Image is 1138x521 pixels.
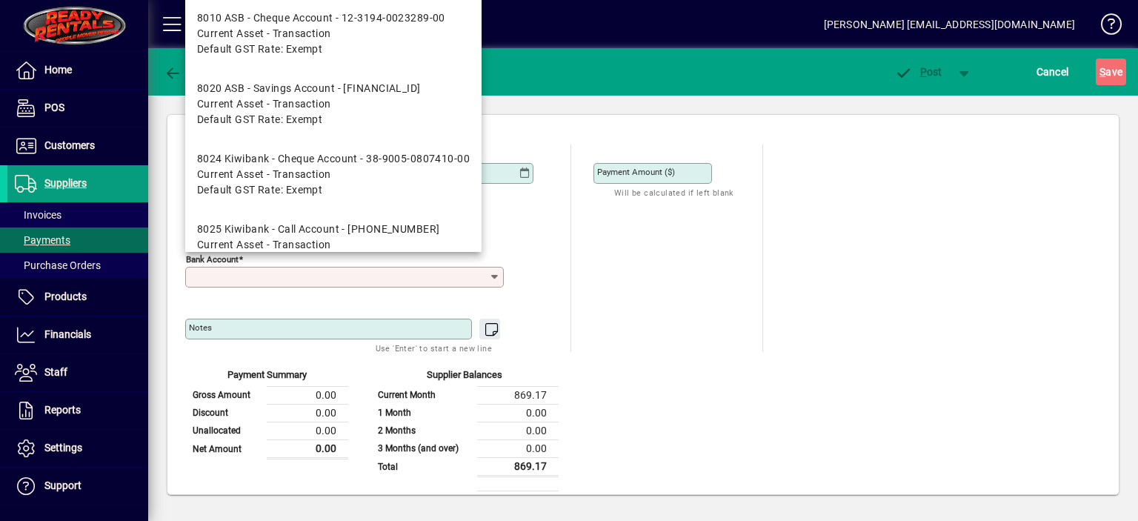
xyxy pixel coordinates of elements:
[197,237,331,253] span: Current Asset - Transaction
[7,392,148,429] a: Reports
[186,254,239,265] mat-label: Bank Account
[267,439,348,458] td: 0.00
[1099,66,1105,78] span: S
[267,422,348,439] td: 0.00
[44,139,95,151] span: Customers
[185,422,267,439] td: Unallocated
[7,279,148,316] a: Products
[477,457,559,476] td: 869.17
[197,10,445,26] div: 8010 ASB - Cheque Account - 12-3194-0023289-00
[185,404,267,422] td: Discount
[597,167,675,177] mat-label: Payment Amount ($)
[7,468,148,505] a: Support
[44,366,67,378] span: Staff
[7,253,148,278] a: Purchase Orders
[185,139,482,210] mat-option: 8024 Kiwibank - Cheque Account - 38-9005-0807410-00
[197,42,323,57] span: Default GST Rate: Exempt
[614,184,733,201] mat-hint: Will be calculated if left blank
[1096,59,1126,85] button: Save
[370,422,477,439] td: 2 Months
[164,66,213,78] span: Back
[197,26,331,42] span: Current Asset - Transaction
[197,81,421,96] div: 8020 ASB - Savings Account - [FINANCIAL_ID]
[185,210,482,280] mat-option: 8025 Kiwibank - Call Account - 38-9005-0807410-01
[370,386,477,404] td: Current Month
[370,457,477,476] td: Total
[477,422,559,439] td: 0.00
[7,202,148,228] a: Invoices
[44,177,87,189] span: Suppliers
[887,59,950,85] button: Post
[197,167,331,182] span: Current Asset - Transaction
[7,90,148,127] a: POS
[370,404,477,422] td: 1 Month
[1099,60,1122,84] span: ave
[477,386,559,404] td: 869.17
[7,354,148,391] a: Staff
[370,491,477,508] td: Balance after payment
[7,316,148,354] a: Financials
[185,352,348,459] app-page-summary-card: Payment Summary
[7,228,148,253] a: Payments
[185,439,267,458] td: Net Amount
[267,386,348,404] td: 0.00
[477,491,559,508] td: 869.17
[185,368,348,386] div: Payment Summary
[44,102,64,113] span: POS
[376,339,492,356] mat-hint: Use 'Enter' to start a new line
[189,322,212,333] mat-label: Notes
[15,209,61,221] span: Invoices
[1033,59,1073,85] button: Cancel
[894,66,942,78] span: ost
[15,234,70,246] span: Payments
[370,368,559,386] div: Supplier Balances
[44,64,72,76] span: Home
[197,96,331,112] span: Current Asset - Transaction
[185,386,267,404] td: Gross Amount
[267,404,348,422] td: 0.00
[7,127,148,165] a: Customers
[148,59,230,85] app-page-header-button: Back
[7,430,148,467] a: Settings
[44,442,82,454] span: Settings
[160,59,217,85] button: Back
[197,222,440,237] div: 8025 Kiwibank - Call Account - [PHONE_NUMBER]
[44,291,87,302] span: Products
[44,404,81,416] span: Reports
[185,69,482,139] mat-option: 8020 ASB - Savings Account - 12-3194-0023289-50
[1036,60,1069,84] span: Cancel
[370,352,559,509] app-page-summary-card: Supplier Balances
[44,328,91,340] span: Financials
[197,182,323,198] span: Default GST Rate: Exempt
[44,479,81,491] span: Support
[370,439,477,457] td: 3 Months (and over)
[15,259,101,271] span: Purchase Orders
[7,52,148,89] a: Home
[824,13,1075,36] div: [PERSON_NAME] [EMAIL_ADDRESS][DOMAIN_NAME]
[477,404,559,422] td: 0.00
[197,112,323,127] span: Default GST Rate: Exempt
[1090,3,1119,51] a: Knowledge Base
[197,151,470,167] div: 8024 Kiwibank - Cheque Account - 38-9005-0807410-00
[477,439,559,457] td: 0.00
[920,66,927,78] span: P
